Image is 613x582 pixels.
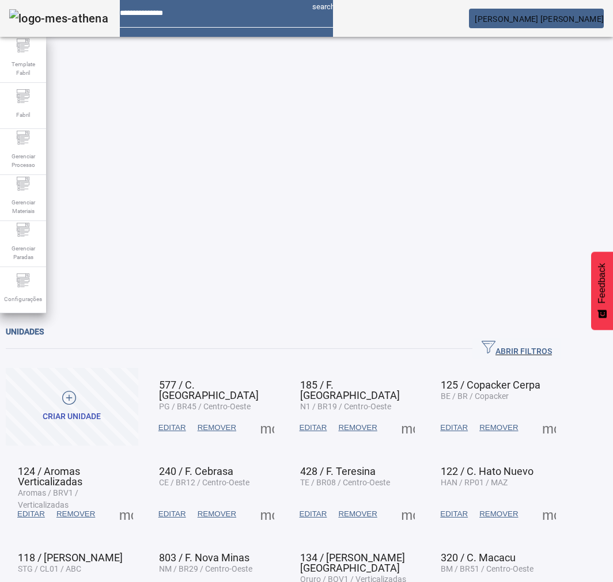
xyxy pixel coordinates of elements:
button: Mais [398,504,418,524]
span: REMOVER [479,422,518,433]
span: CE / BR12 / Centro-Oeste [159,478,249,487]
button: EDITAR [294,417,333,438]
button: Mais [257,417,278,438]
span: EDITAR [158,422,186,433]
span: TE / BR08 / Centro-Oeste [300,478,390,487]
span: EDITAR [440,508,468,520]
button: REMOVER [474,417,524,438]
span: REMOVER [338,508,377,520]
span: BM / BR51 / Centro-Oeste [441,564,533,573]
button: REMOVER [332,504,383,524]
button: EDITAR [153,504,192,524]
button: Mais [539,417,559,438]
span: REMOVER [56,508,95,520]
span: NM / BR29 / Centro-Oeste [159,564,252,573]
span: REMOVER [198,508,236,520]
span: Gerenciar Processo [6,149,40,173]
button: EDITAR [12,504,51,524]
button: REMOVER [192,504,242,524]
span: STG / CL01 / ABC [18,564,81,573]
button: Criar unidade [6,368,138,446]
button: EDITAR [434,504,474,524]
button: REMOVER [474,504,524,524]
div: Criar unidade [43,411,101,423]
button: Mais [539,504,559,524]
span: ABRIR FILTROS [482,340,552,357]
button: REMOVER [332,417,383,438]
button: EDITAR [153,417,192,438]
span: Configurações [1,291,46,307]
span: 428 / F. Teresina [300,465,376,477]
span: 134 / [PERSON_NAME] [GEOGRAPHIC_DATA] [300,551,405,574]
span: 122 / C. Hato Nuevo [441,465,533,477]
span: 185 / F. [GEOGRAPHIC_DATA] [300,379,400,401]
button: Mais [257,504,278,524]
span: EDITAR [17,508,45,520]
span: 240 / F. Cebrasa [159,465,233,477]
button: Mais [116,504,137,524]
span: REMOVER [338,422,377,433]
button: REMOVER [51,504,101,524]
span: EDITAR [158,508,186,520]
span: BE / BR / Copacker [441,391,509,401]
button: Mais [398,417,418,438]
button: ABRIR FILTROS [472,338,561,359]
span: REMOVER [198,422,236,433]
span: EDITAR [440,422,468,433]
span: REMOVER [479,508,518,520]
span: 124 / Aromas Verticalizadas [18,465,82,488]
span: 320 / C. Macacu [441,551,516,564]
span: HAN / RP01 / MAZ [441,478,508,487]
span: Gerenciar Paradas [6,241,40,265]
button: REMOVER [192,417,242,438]
button: EDITAR [294,504,333,524]
span: Feedback [597,263,607,303]
span: [PERSON_NAME] [PERSON_NAME] [475,14,604,24]
span: 577 / C. [GEOGRAPHIC_DATA] [159,379,259,401]
img: logo-mes-athena [9,9,108,28]
span: Fabril [13,107,33,123]
span: Gerenciar Materiais [6,195,40,219]
span: Unidades [6,327,44,336]
button: EDITAR [434,417,474,438]
span: 118 / [PERSON_NAME] [18,551,123,564]
span: Template Fabril [6,56,40,81]
button: Feedback - Mostrar pesquisa [591,252,613,330]
span: 803 / F. Nova Minas [159,551,249,564]
span: EDITAR [300,508,327,520]
span: EDITAR [300,422,327,433]
span: 125 / Copacker Cerpa [441,379,540,391]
